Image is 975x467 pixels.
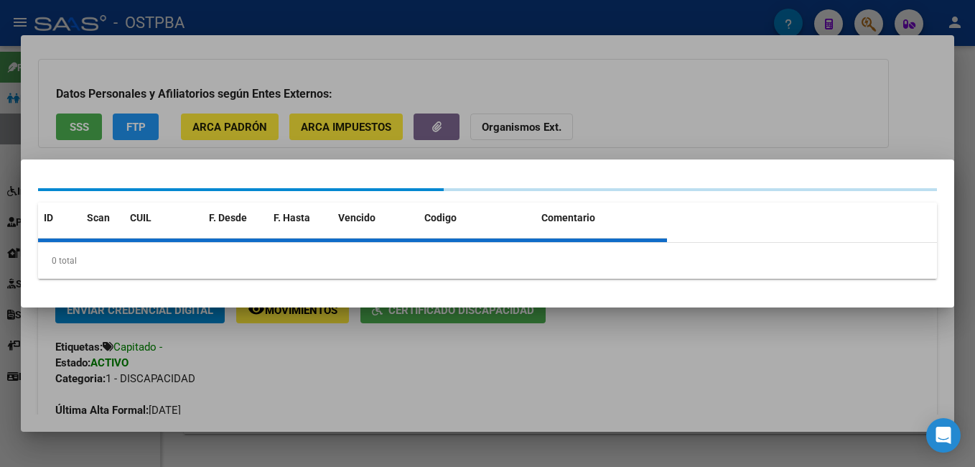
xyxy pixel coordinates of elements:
[424,212,457,223] span: Codigo
[926,418,961,453] div: Open Intercom Messenger
[38,243,937,279] div: 0 total
[130,212,151,223] span: CUIL
[274,212,310,223] span: F. Hasta
[536,203,667,233] datatable-header-cell: Comentario
[38,203,81,233] datatable-header-cell: ID
[203,203,268,233] datatable-header-cell: F. Desde
[332,203,419,233] datatable-header-cell: Vencido
[87,212,110,223] span: Scan
[268,203,332,233] datatable-header-cell: F. Hasta
[124,203,203,233] datatable-header-cell: CUIL
[209,212,247,223] span: F. Desde
[541,212,595,223] span: Comentario
[81,203,124,233] datatable-header-cell: Scan
[44,212,53,223] span: ID
[338,212,375,223] span: Vencido
[419,203,536,233] datatable-header-cell: Codigo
